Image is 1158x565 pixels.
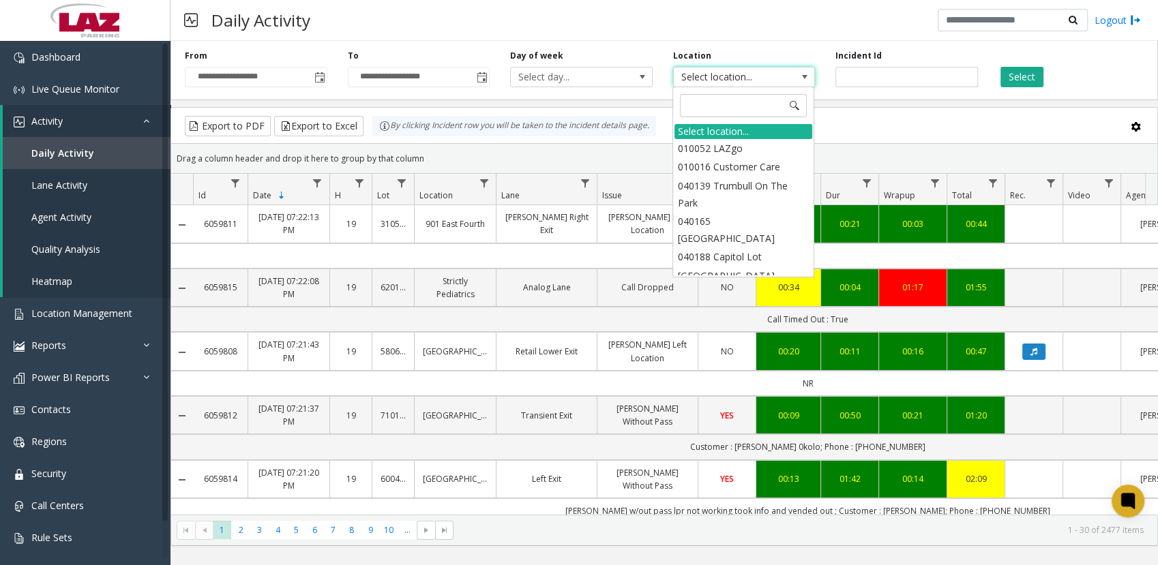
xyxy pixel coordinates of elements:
[474,67,489,87] span: Toggle popup
[14,501,25,512] img: 'icon'
[602,189,622,201] span: Issue
[381,472,406,485] a: 600405
[274,116,363,136] button: Export to Excel
[505,211,589,236] a: [PERSON_NAME] Right Exit
[31,467,66,480] span: Security
[720,410,734,421] span: YES
[14,469,25,480] img: 'icon'
[421,525,432,536] span: Go to the next page
[256,211,321,236] a: [DATE] 07:22:13 PM
[335,189,341,201] span: H
[3,233,170,265] a: Quality Analysis
[256,338,321,364] a: [DATE] 07:21:43 PM
[1130,13,1141,27] img: logout
[606,402,689,428] a: [PERSON_NAME] Without Pass
[381,281,406,294] a: 620115
[955,472,996,485] a: 02:09
[185,116,271,136] button: Export to PDF
[606,466,689,492] a: [PERSON_NAME] Without Pass
[505,409,589,422] a: Transient Exit
[171,174,1157,515] div: Data table
[201,472,239,485] a: 6059814
[213,521,231,539] span: Page 1
[925,174,944,192] a: Wrapup Filter Menu
[707,472,747,485] a: YES
[423,472,488,485] a: [GEOGRAPHIC_DATA]
[475,174,493,192] a: Location Filter Menu
[361,521,379,539] span: Page 9
[829,281,870,294] a: 00:04
[829,217,870,230] a: 00:21
[955,217,996,230] div: 00:44
[205,3,317,37] h3: Daily Activity
[887,472,938,485] a: 00:14
[338,217,363,230] a: 19
[423,217,488,230] a: 901 East Fourth
[201,345,239,358] a: 6059808
[31,275,72,288] span: Heatmap
[764,409,812,422] a: 00:09
[955,409,996,422] a: 01:20
[707,281,747,294] a: NO
[1126,189,1148,201] span: Agent
[721,281,734,293] span: NO
[3,265,170,297] a: Heatmap
[380,521,398,539] span: Page 10
[835,50,882,62] label: Incident Id
[14,533,25,544] img: 'icon'
[171,410,193,421] a: Collapse Details
[505,345,589,358] a: Retail Lower Exit
[201,217,239,230] a: 6059811
[417,521,435,540] span: Go to the next page
[764,472,812,485] a: 00:13
[887,409,938,422] div: 00:21
[439,525,450,536] span: Go to the last page
[1041,174,1060,192] a: Rec. Filter Menu
[31,211,91,224] span: Agent Activity
[829,345,870,358] a: 00:11
[674,157,812,176] li: 010016 Customer Care
[720,473,734,485] span: YES
[250,521,269,539] span: Page 3
[338,281,363,294] a: 19
[31,147,94,159] span: Daily Activity
[381,345,406,358] a: 580644
[3,201,170,233] a: Agent Activity
[826,189,840,201] span: Dur
[829,472,870,485] a: 01:42
[14,341,25,352] img: 'icon'
[1099,174,1118,192] a: Video Filter Menu
[606,281,689,294] a: Call Dropped
[256,466,321,492] a: [DATE] 07:21:20 PM
[606,211,689,236] a: [PERSON_NAME] Left Location
[31,114,63,127] span: Activity
[829,409,870,422] a: 00:50
[707,345,747,358] a: NO
[423,409,488,422] a: [GEOGRAPHIC_DATA]
[423,275,488,301] a: Strictly Pediatrics
[171,474,193,485] a: Collapse Details
[14,437,25,448] img: 'icon'
[171,147,1157,170] div: Drag a column header and drop it here to group by that column
[372,116,656,136] div: By clicking Incident row you will be taken to the incident details page.
[764,281,812,294] a: 00:34
[14,85,25,95] img: 'icon'
[269,521,287,539] span: Page 4
[887,281,938,294] div: 01:17
[14,373,25,384] img: 'icon'
[955,281,996,294] a: 01:55
[511,67,623,87] span: Select day...
[31,435,67,448] span: Regions
[184,3,198,37] img: pageIcon
[606,338,689,364] a: [PERSON_NAME] Left Location
[887,345,938,358] a: 00:16
[201,409,239,422] a: 6059812
[379,121,390,132] img: infoIcon.svg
